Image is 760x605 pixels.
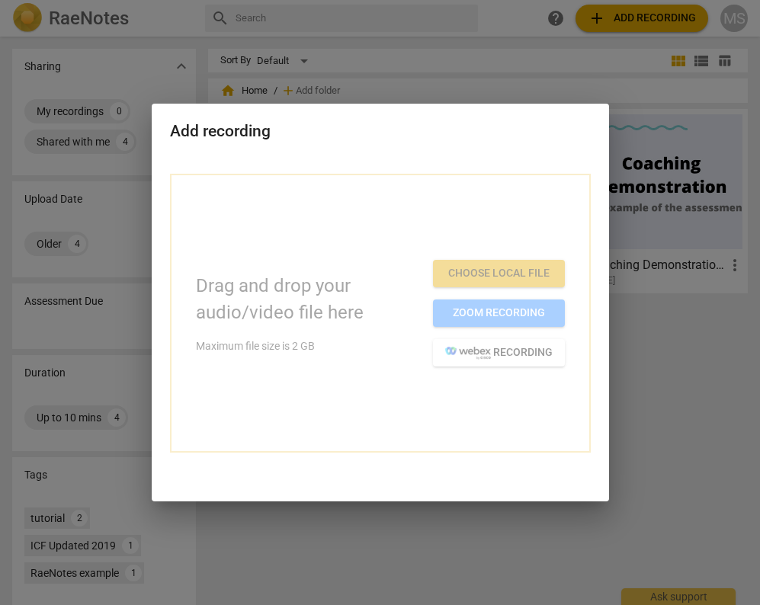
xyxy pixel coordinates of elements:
[433,339,565,367] button: recording
[445,306,553,321] span: Zoom recording
[433,299,565,327] button: Zoom recording
[170,122,591,141] h2: Add recording
[445,266,553,281] span: Choose local file
[433,260,565,287] button: Choose local file
[445,345,553,360] span: recording
[196,273,421,326] p: Drag and drop your audio/video file here
[196,338,421,354] p: Maximum file size is 2 GB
